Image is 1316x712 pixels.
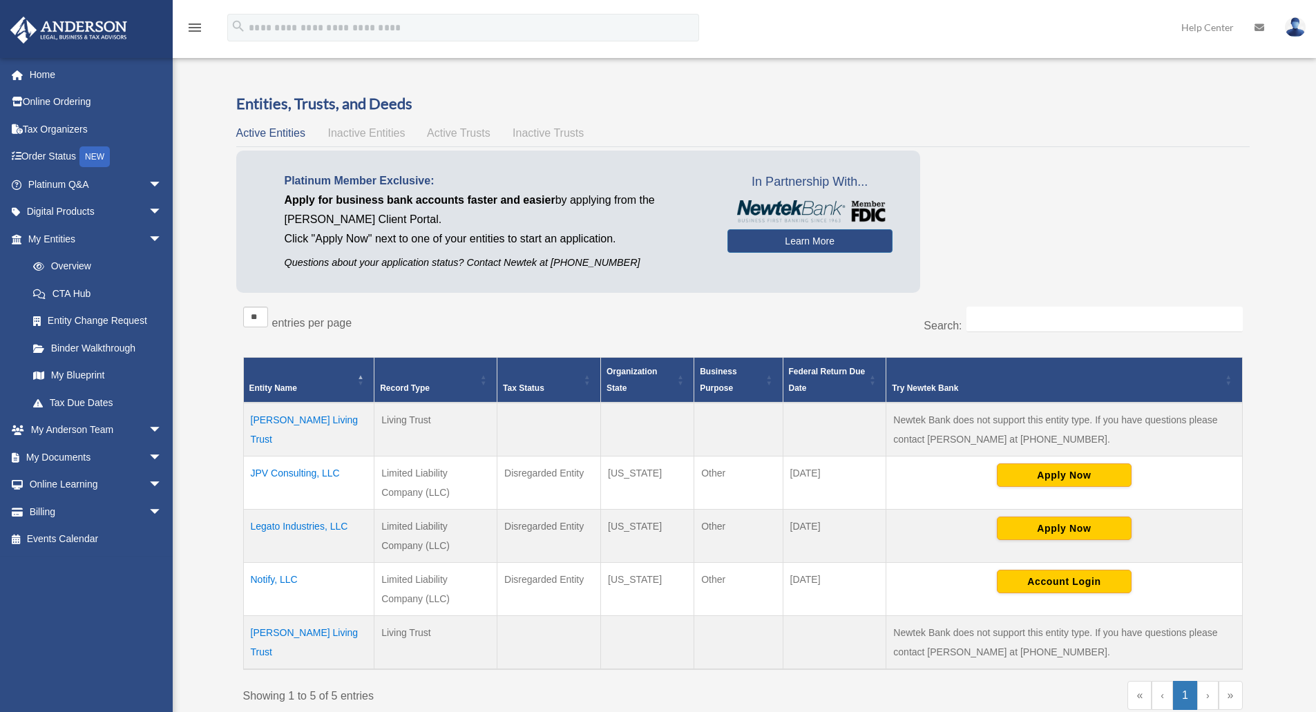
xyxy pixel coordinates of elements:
[694,510,783,563] td: Other
[19,389,176,416] a: Tax Due Dates
[374,563,497,616] td: Limited Liability Company (LLC)
[1152,681,1173,710] a: Previous
[19,280,176,307] a: CTA Hub
[727,171,893,193] span: In Partnership With...
[892,380,1221,396] div: Try Newtek Bank
[601,358,694,403] th: Organization State: Activate to sort
[700,367,736,393] span: Business Purpose
[79,146,110,167] div: NEW
[327,127,405,139] span: Inactive Entities
[19,253,169,280] a: Overview
[236,93,1250,115] h3: Entities, Trusts, and Deeds
[380,383,430,393] span: Record Type
[285,229,707,249] p: Click "Apply Now" next to one of your entities to start an application.
[1197,681,1219,710] a: Next
[1173,681,1197,710] a: 1
[601,510,694,563] td: [US_STATE]
[19,307,176,335] a: Entity Change Request
[149,471,176,499] span: arrow_drop_down
[1285,17,1306,37] img: User Pic
[727,229,893,253] a: Learn More
[789,367,866,393] span: Federal Return Due Date
[734,200,886,222] img: NewtekBankLogoSM.png
[997,570,1132,593] button: Account Login
[10,443,183,471] a: My Documentsarrow_drop_down
[374,456,497,510] td: Limited Liability Company (LLC)
[149,171,176,199] span: arrow_drop_down
[149,416,176,445] span: arrow_drop_down
[997,575,1132,586] a: Account Login
[497,358,601,403] th: Tax Status: Activate to sort
[19,362,176,389] a: My Blueprint
[374,358,497,403] th: Record Type: Activate to sort
[886,358,1242,403] th: Try Newtek Bank : Activate to sort
[285,254,707,271] p: Questions about your application status? Contact Newtek at [PHONE_NUMBER]
[497,510,601,563] td: Disregarded Entity
[374,403,497,456] td: Living Trust
[10,498,183,526] a: Billingarrow_drop_down
[243,510,374,563] td: Legato Industries, LLC
[249,383,297,393] span: Entity Name
[149,443,176,472] span: arrow_drop_down
[503,383,544,393] span: Tax Status
[10,143,183,171] a: Order StatusNEW
[187,19,203,36] i: menu
[924,320,962,331] label: Search:
[10,171,183,198] a: Platinum Q&Aarrow_drop_down
[10,88,183,116] a: Online Ordering
[285,194,555,206] span: Apply for business bank accounts faster and easier
[601,563,694,616] td: [US_STATE]
[243,403,374,456] td: [PERSON_NAME] Living Trust
[243,681,733,706] div: Showing 1 to 5 of 5 entries
[607,367,657,393] span: Organization State
[497,563,601,616] td: Disregarded Entity
[149,498,176,526] span: arrow_drop_down
[374,616,497,670] td: Living Trust
[886,616,1242,670] td: Newtek Bank does not support this entity type. If you have questions please contact [PERSON_NAME]...
[1127,681,1152,710] a: First
[694,456,783,510] td: Other
[783,456,886,510] td: [DATE]
[149,225,176,253] span: arrow_drop_down
[10,198,183,226] a: Digital Productsarrow_drop_down
[886,403,1242,456] td: Newtek Bank does not support this entity type. If you have questions please contact [PERSON_NAME]...
[272,317,352,329] label: entries per page
[10,225,176,253] a: My Entitiesarrow_drop_down
[236,127,305,139] span: Active Entities
[243,563,374,616] td: Notify, LLC
[601,456,694,510] td: [US_STATE]
[497,456,601,510] td: Disregarded Entity
[783,510,886,563] td: [DATE]
[243,456,374,510] td: JPV Consulting, LLC
[10,471,183,499] a: Online Learningarrow_drop_down
[243,616,374,670] td: [PERSON_NAME] Living Trust
[10,526,183,553] a: Events Calendar
[10,115,183,143] a: Tax Organizers
[285,191,707,229] p: by applying from the [PERSON_NAME] Client Portal.
[783,358,886,403] th: Federal Return Due Date: Activate to sort
[997,463,1132,487] button: Apply Now
[10,416,183,444] a: My Anderson Teamarrow_drop_down
[19,334,176,362] a: Binder Walkthrough
[10,61,183,88] a: Home
[231,19,246,34] i: search
[783,563,886,616] td: [DATE]
[187,24,203,36] a: menu
[1219,681,1243,710] a: Last
[149,198,176,227] span: arrow_drop_down
[513,127,584,139] span: Inactive Trusts
[6,17,131,44] img: Anderson Advisors Platinum Portal
[997,517,1132,540] button: Apply Now
[374,510,497,563] td: Limited Liability Company (LLC)
[243,358,374,403] th: Entity Name: Activate to invert sorting
[285,171,707,191] p: Platinum Member Exclusive:
[694,563,783,616] td: Other
[694,358,783,403] th: Business Purpose: Activate to sort
[427,127,490,139] span: Active Trusts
